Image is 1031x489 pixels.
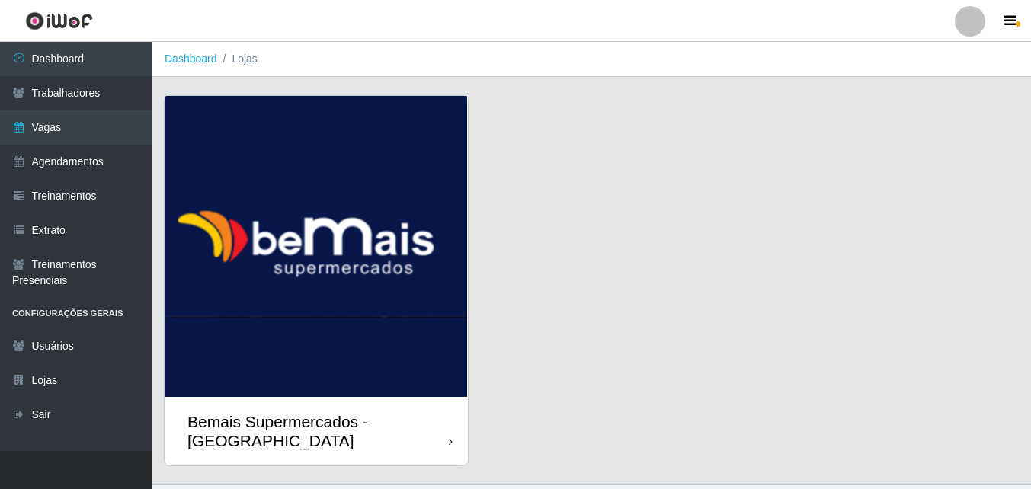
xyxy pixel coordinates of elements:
[165,96,468,465] a: Bemais Supermercados - [GEOGRAPHIC_DATA]
[25,11,93,30] img: CoreUI Logo
[152,42,1031,77] nav: breadcrumb
[187,412,449,450] div: Bemais Supermercados - [GEOGRAPHIC_DATA]
[217,51,258,67] li: Lojas
[165,96,468,397] img: cardImg
[165,53,217,65] a: Dashboard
